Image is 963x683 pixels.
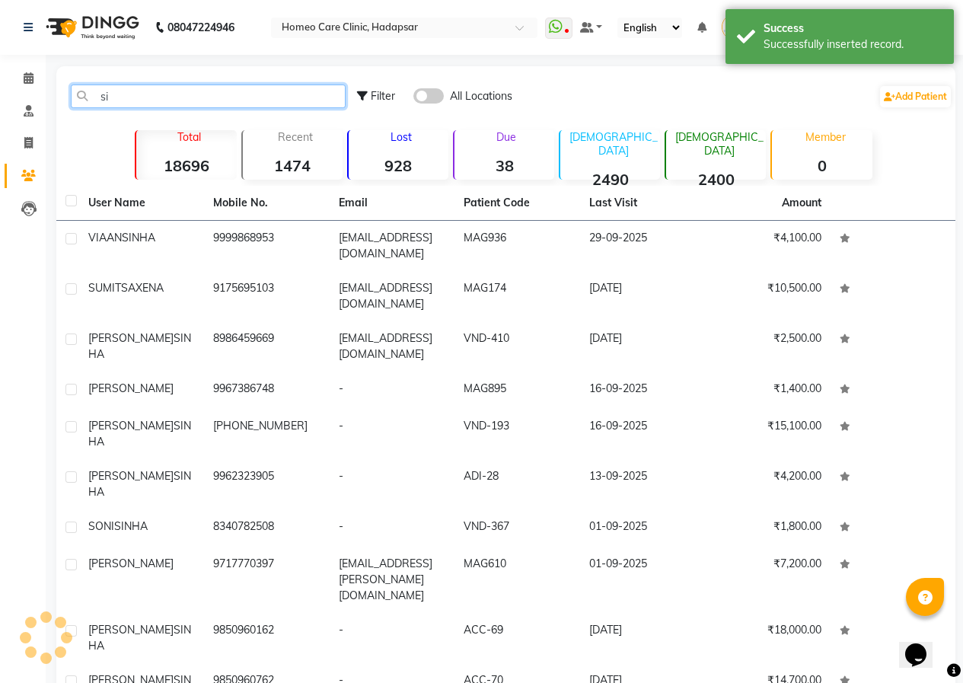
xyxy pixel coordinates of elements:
[580,372,705,409] td: 16-09-2025
[204,509,329,547] td: 8340782508
[772,156,872,175] strong: 0
[454,221,579,271] td: MAG936
[121,281,164,295] span: SAXENA
[580,321,705,372] td: [DATE]
[136,156,236,175] strong: 18696
[88,519,114,533] span: SONI
[371,89,395,103] span: Filter
[330,271,454,321] td: [EMAIL_ADDRESS][DOMAIN_NAME]
[204,409,329,459] td: [PHONE_NUMBER]
[705,321,830,372] td: ₹2,500.00
[71,85,346,108] input: Search by Name/Mobile/Email/Code
[580,221,705,271] td: 29-09-2025
[454,372,579,409] td: MAG895
[330,372,454,409] td: -
[705,547,830,613] td: ₹7,200.00
[355,130,448,144] p: Lost
[349,156,448,175] strong: 928
[454,613,579,663] td: ACC-69
[204,321,329,372] td: 8986459669
[88,281,121,295] span: SUMIT
[899,622,948,668] iframe: chat widget
[764,21,942,37] div: Success
[454,547,579,613] td: MAG610
[330,547,454,613] td: [EMAIL_ADDRESS][PERSON_NAME][DOMAIN_NAME]
[672,130,766,158] p: [DEMOGRAPHIC_DATA]
[330,613,454,663] td: -
[705,409,830,459] td: ₹15,100.00
[330,321,454,372] td: [EMAIL_ADDRESS][DOMAIN_NAME]
[330,509,454,547] td: -
[204,613,329,663] td: 9850960162
[142,130,236,144] p: Total
[580,271,705,321] td: [DATE]
[330,221,454,271] td: [EMAIL_ADDRESS][DOMAIN_NAME]
[454,459,579,509] td: ADI-28
[705,221,830,271] td: ₹4,100.00
[580,459,705,509] td: 13-09-2025
[39,6,143,49] img: logo
[454,271,579,321] td: MAG174
[580,613,705,663] td: [DATE]
[330,409,454,459] td: -
[88,381,174,395] span: [PERSON_NAME]
[88,231,122,244] span: VIAAN
[330,186,454,221] th: Email
[454,321,579,372] td: VND-410
[666,170,766,189] strong: 2400
[580,186,705,221] th: Last Visit
[204,271,329,321] td: 9175695103
[204,221,329,271] td: 9999868953
[458,130,554,144] p: Due
[114,519,148,533] span: SINHA
[580,547,705,613] td: 01-09-2025
[705,459,830,509] td: ₹4,200.00
[450,88,512,104] span: All Locations
[454,156,554,175] strong: 38
[773,186,831,220] th: Amount
[566,130,660,158] p: [DEMOGRAPHIC_DATA]
[330,459,454,509] td: -
[204,372,329,409] td: 9967386748
[88,623,174,637] span: [PERSON_NAME]
[880,86,951,107] a: Add Patient
[204,547,329,613] td: 9717770397
[79,186,204,221] th: User Name
[580,509,705,547] td: 01-09-2025
[454,509,579,547] td: VND-367
[454,409,579,459] td: VND-193
[454,186,579,221] th: Patient Code
[122,231,155,244] span: SINHA
[764,37,942,53] div: Successfully inserted record.
[705,613,830,663] td: ₹18,000.00
[705,509,830,547] td: ₹1,800.00
[88,557,174,570] span: [PERSON_NAME]
[88,469,174,483] span: [PERSON_NAME]
[204,459,329,509] td: 9962323905
[778,130,872,144] p: Member
[580,409,705,459] td: 16-09-2025
[249,130,343,144] p: Recent
[88,419,174,432] span: [PERSON_NAME]
[705,372,830,409] td: ₹1,400.00
[88,331,174,345] span: [PERSON_NAME]
[722,14,748,40] img: Dr Nikita Patil
[204,186,329,221] th: Mobile No.
[243,156,343,175] strong: 1474
[560,170,660,189] strong: 2490
[705,271,830,321] td: ₹10,500.00
[167,6,234,49] b: 08047224946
